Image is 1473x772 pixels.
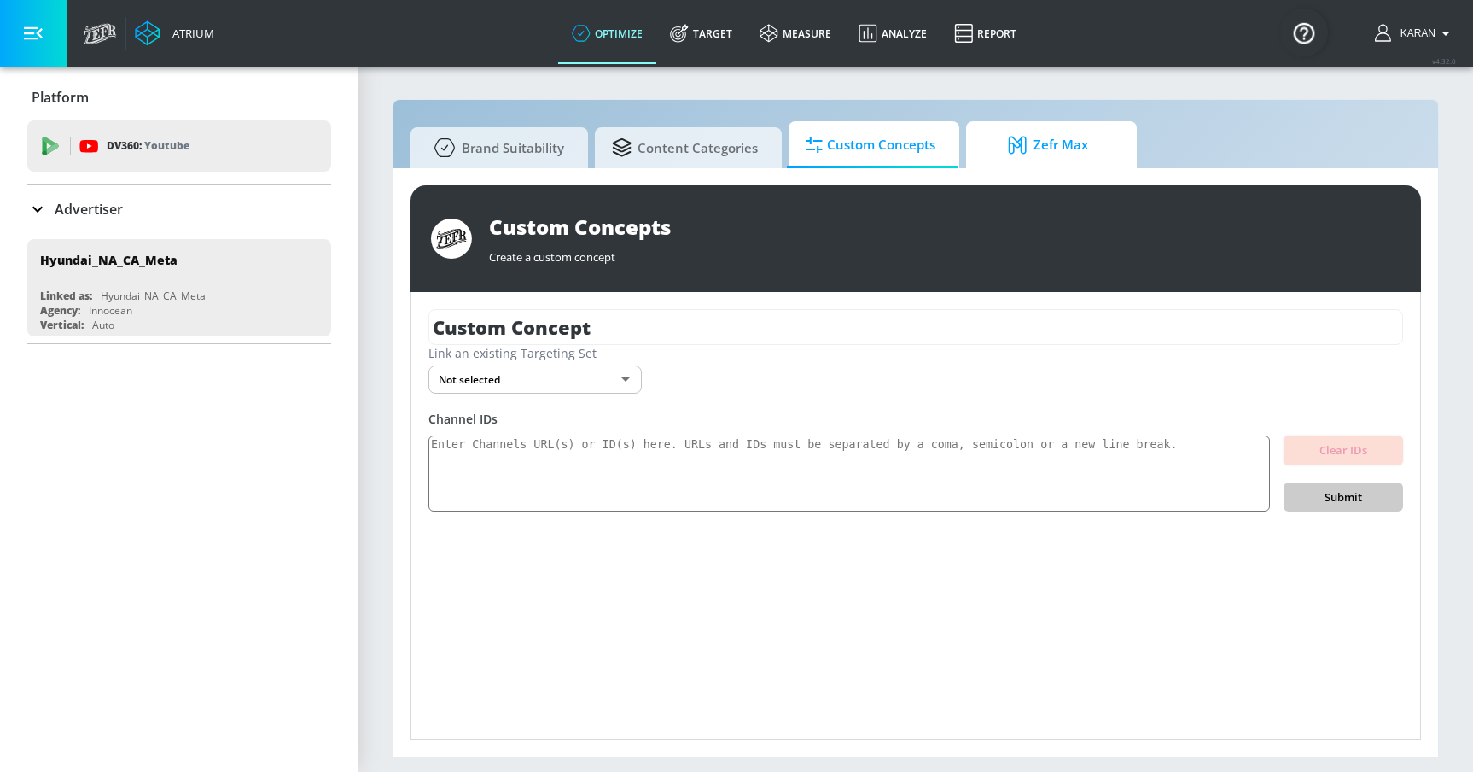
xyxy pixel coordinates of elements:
a: Report [940,3,1030,64]
span: login as: karan.walanj@zefr.com [1394,27,1435,39]
span: Brand Suitability [428,127,564,168]
div: Auto [92,318,114,332]
div: Link an existing Targeting Set [428,345,1403,361]
div: Hyundai_NA_CA_Meta [101,289,206,303]
div: Hyundai_NA_CA_MetaLinked as:Hyundai_NA_CA_MetaAgency:InnoceanVertical:Auto [27,239,331,336]
a: Analyze [845,3,940,64]
span: Custom Concepts [806,125,935,166]
span: Clear IDs [1297,441,1389,460]
a: Target [656,3,746,64]
div: Linked as: [40,289,92,303]
p: Youtube [144,137,189,155]
div: DV360: Youtube [27,120,331,172]
span: v 4.32.0 [1432,56,1456,66]
div: Vertical: [40,318,84,332]
p: Advertiser [55,200,123,219]
div: Agency: [40,303,80,318]
div: Advertiser [27,185,331,233]
p: DV360: [107,137,189,155]
span: Content Categories [612,127,758,168]
p: Platform [32,88,89,107]
div: Innocean [89,303,132,318]
span: Zefr Max [983,125,1113,166]
div: Create a custom concept [489,241,1400,265]
div: Custom Concepts [489,213,1400,241]
a: optimize [558,3,656,64]
div: Channel IDs [428,411,1403,427]
a: Atrium [135,20,214,46]
div: Not selected [428,366,642,394]
button: Open Resource Center [1280,9,1328,56]
button: Clear IDs [1284,436,1403,465]
button: Karan [1375,23,1456,44]
div: Platform [27,73,331,121]
a: measure [746,3,845,64]
div: Atrium [166,26,214,41]
div: Hyundai_NA_CA_Meta [40,252,178,268]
